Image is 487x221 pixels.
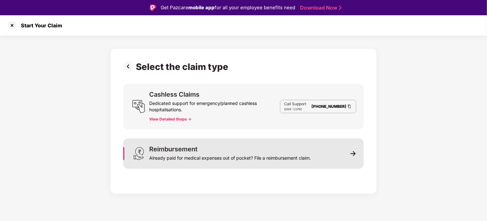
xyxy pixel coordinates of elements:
div: Start Your Claim [17,22,62,29]
div: Get Pazcare for all your employee benefits need [161,4,295,11]
div: - [284,107,306,112]
span: 8AM [284,107,291,111]
img: svg+xml;base64,PHN2ZyB3aWR0aD0iMjQiIGhlaWdodD0iMzEiIHZpZXdCb3g9IjAgMCAyNCAzMSIgZmlsbD0ibm9uZSIgeG... [132,147,145,160]
span: 11PM [293,107,302,111]
div: Cashless Claims [149,91,199,98]
div: Reimbursement [149,146,197,152]
div: Select the claim type [136,61,231,72]
img: Stroke [339,4,342,11]
img: Logo [150,4,156,11]
strong: mobile app [188,4,215,10]
img: svg+xml;base64,PHN2ZyBpZD0iUHJldi0zMngzMiIgeG1sbnM9Imh0dHA6Ly93d3cudzMub3JnLzIwMDAvc3ZnIiB3aWR0aD... [123,61,136,72]
a: Download Now [300,4,340,11]
p: Call Support [284,101,306,107]
div: Already paid for medical expenses out of pocket? File a reimbursement claim. [149,152,311,161]
a: [PHONE_NUMBER] [311,104,346,109]
img: svg+xml;base64,PHN2ZyB3aWR0aD0iMjQiIGhlaWdodD0iMjUiIHZpZXdCb3g9IjAgMCAyNCAyNSIgZmlsbD0ibm9uZSIgeG... [132,100,145,113]
div: Dedicated support for emergency/planned cashless hospitalisations. [149,98,280,113]
img: Clipboard Icon [347,104,352,109]
img: svg+xml;base64,PHN2ZyB3aWR0aD0iMTEiIGhlaWdodD0iMTEiIHZpZXdCb3g9IjAgMCAxMSAxMSIgZmlsbD0ibm9uZSIgeG... [350,151,356,156]
button: View Detailed Steps -> [149,117,191,122]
